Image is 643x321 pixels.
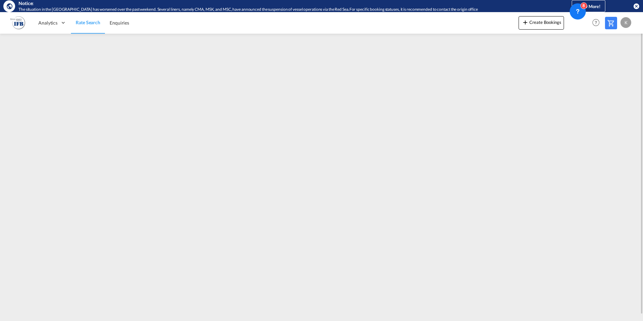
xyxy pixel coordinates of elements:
div: K [620,17,631,28]
div: Analytics [34,12,71,34]
a: Rate Search [71,12,105,34]
div: Help [590,17,605,29]
div: The situation in the Red Sea has worsened over the past weekend. Several liners, namely CMA, MSK,... [18,7,544,12]
span: Enquiries [110,20,129,26]
span: Know More! [576,4,601,9]
img: b628ab10256c11eeb52753acbc15d091.png [10,15,25,30]
button: icon-plus 400-fgCreate Bookings [519,16,564,30]
span: Analytics [38,20,58,26]
span: Rate Search [76,20,100,25]
md-icon: icon-plus 400-fg [521,18,529,26]
span: Help [590,17,602,28]
a: Enquiries [105,12,134,34]
md-icon: icon-earth [6,3,13,9]
button: icon-close-circle [633,3,640,9]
